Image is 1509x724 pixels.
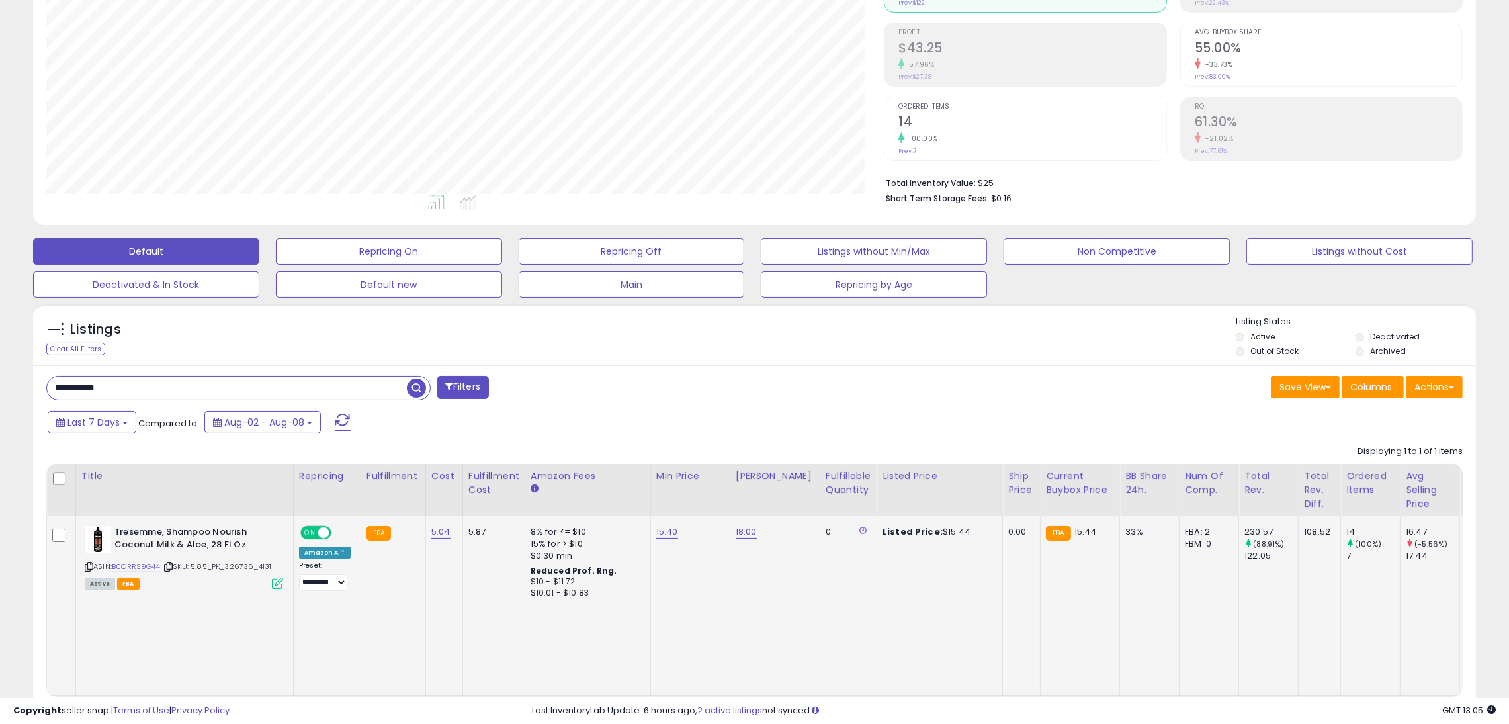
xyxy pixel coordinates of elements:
small: (100%) [1355,539,1381,549]
span: $0.16 [991,192,1012,204]
div: Current Buybox Price [1046,469,1114,497]
span: All listings currently available for purchase on Amazon [85,578,115,590]
span: OFF [329,527,351,539]
label: Deactivated [1370,331,1420,342]
a: 2 active listings [697,704,762,717]
small: -33.73% [1201,60,1233,69]
div: 15% for > $10 [531,538,640,550]
div: 33% [1125,526,1169,538]
div: Amazon AI * [299,547,351,559]
small: 57.96% [904,60,934,69]
span: Last 7 Days [67,416,120,429]
span: ON [302,527,318,539]
div: 0 [826,526,867,538]
span: Compared to: [138,417,199,430]
div: [PERSON_NAME] [736,469,814,483]
span: FBA [117,578,140,590]
a: Privacy Policy [171,704,230,717]
label: Active [1250,331,1275,342]
small: Prev: $27.38 [898,73,931,81]
div: Min Price [656,469,724,483]
button: Repricing On [276,238,502,265]
div: Ship Price [1008,469,1035,497]
div: Avg Selling Price [1406,469,1454,511]
div: Ordered Items [1346,469,1395,497]
span: | SKU: 5.85_PK_326736_4131 [162,561,271,572]
div: Total Rev. [1244,469,1293,497]
button: Columns [1342,376,1404,398]
button: Repricing by Age [761,271,987,298]
b: Reduced Prof. Rng. [531,565,617,576]
small: 100.00% [904,134,938,144]
div: 16.47 [1406,526,1459,538]
div: Num of Comp. [1185,469,1233,497]
div: 7 [1346,550,1400,562]
div: Fulfillment [366,469,420,483]
div: 17.44 [1406,550,1459,562]
small: Prev: 7 [898,147,916,155]
span: Avg. Buybox Share [1195,29,1462,36]
a: B0CRRS9G44 [112,561,160,572]
button: Aug-02 - Aug-08 [204,411,321,433]
div: $10 - $11.72 [531,576,640,588]
small: Prev: 83.00% [1195,73,1230,81]
span: Profit [898,29,1166,36]
label: Archived [1370,345,1406,357]
div: Title [81,469,288,483]
span: Aug-02 - Aug-08 [224,416,304,429]
small: Prev: 77.61% [1195,147,1227,155]
button: Default new [276,271,502,298]
button: Actions [1406,376,1463,398]
div: $10.01 - $10.83 [531,588,640,599]
a: Terms of Use [113,704,169,717]
div: ASIN: [85,526,283,588]
div: FBA: 2 [1185,526,1229,538]
div: 5.87 [468,526,515,538]
div: 230.57 [1244,526,1298,538]
div: Last InventoryLab Update: 6 hours ago, not synced. [532,705,1496,717]
a: 5.04 [431,525,451,539]
b: Short Term Storage Fees: [886,193,989,204]
small: (-5.56%) [1414,539,1447,549]
div: Preset: [299,561,351,591]
li: $25 [886,174,1453,190]
div: Fulfillment Cost [468,469,519,497]
span: 15.44 [1074,525,1097,538]
div: 122.05 [1244,550,1298,562]
button: Filters [437,376,489,399]
a: 18.00 [736,525,757,539]
div: Total Rev. Diff. [1304,469,1335,511]
h2: 14 [898,114,1166,132]
button: Listings without Cost [1246,238,1473,265]
img: 41c+creosVL._SL40_.jpg [85,526,111,553]
button: Listings without Min/Max [761,238,987,265]
div: $0.30 min [531,550,640,562]
div: FBM: 0 [1185,538,1229,550]
div: BB Share 24h. [1125,469,1174,497]
button: Deactivated & In Stock [33,271,259,298]
button: Repricing Off [519,238,745,265]
h2: 55.00% [1195,40,1462,58]
div: 0.00 [1008,526,1030,538]
button: Main [519,271,745,298]
div: 14 [1346,526,1400,538]
h2: $43.25 [898,40,1166,58]
div: Displaying 1 to 1 of 1 items [1358,445,1463,458]
a: 15.40 [656,525,678,539]
p: Listing States: [1236,316,1476,328]
h5: Listings [70,320,121,339]
div: Listed Price [883,469,997,483]
div: Cost [431,469,457,483]
h2: 61.30% [1195,114,1462,132]
div: $15.44 [883,526,992,538]
button: Default [33,238,259,265]
div: Amazon Fees [531,469,645,483]
small: FBA [1046,526,1070,541]
small: -21.02% [1201,134,1234,144]
button: Save View [1271,376,1340,398]
div: seller snap | | [13,705,230,717]
small: Amazon Fees. [531,483,539,495]
span: Columns [1350,381,1392,394]
div: Repricing [299,469,355,483]
div: 108.52 [1304,526,1330,538]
